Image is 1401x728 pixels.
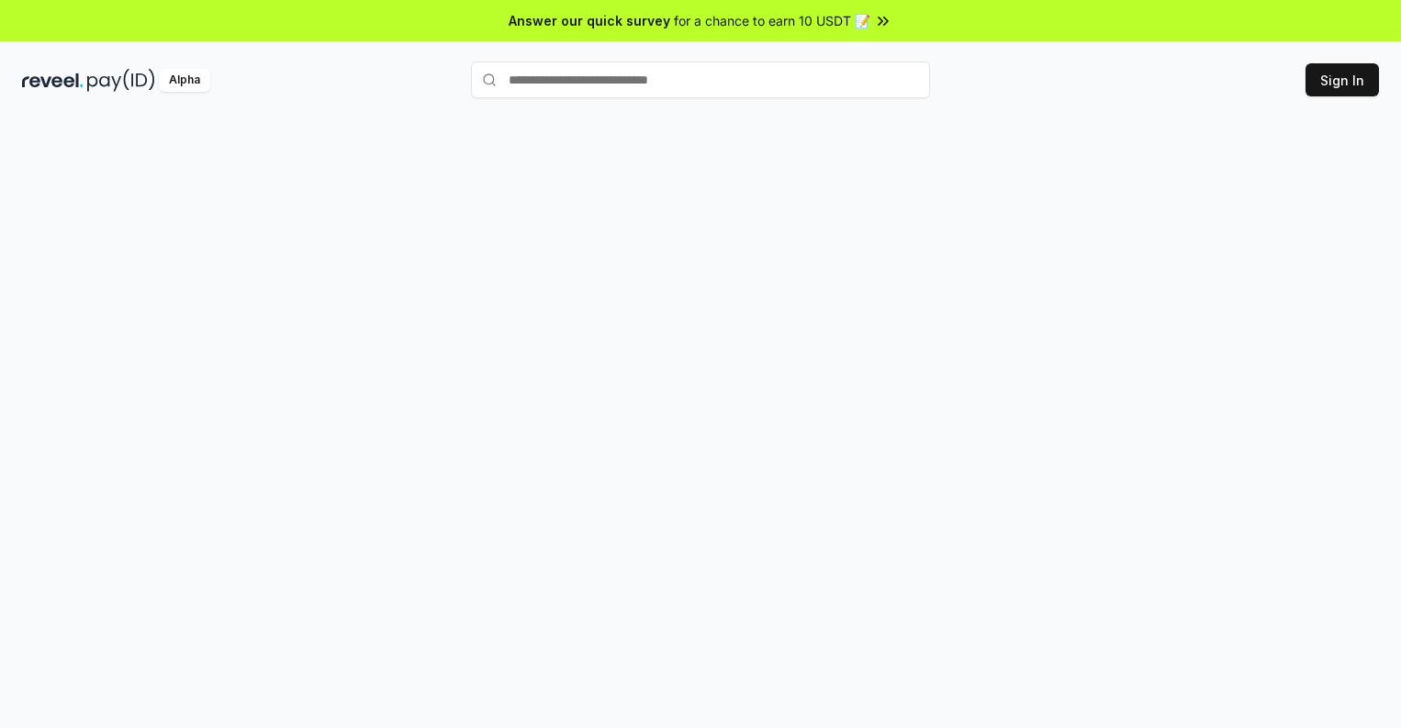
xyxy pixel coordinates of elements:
[22,69,84,92] img: reveel_dark
[674,11,870,30] span: for a chance to earn 10 USDT 📝
[1306,63,1379,96] button: Sign In
[509,11,670,30] span: Answer our quick survey
[87,69,155,92] img: pay_id
[159,69,210,92] div: Alpha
